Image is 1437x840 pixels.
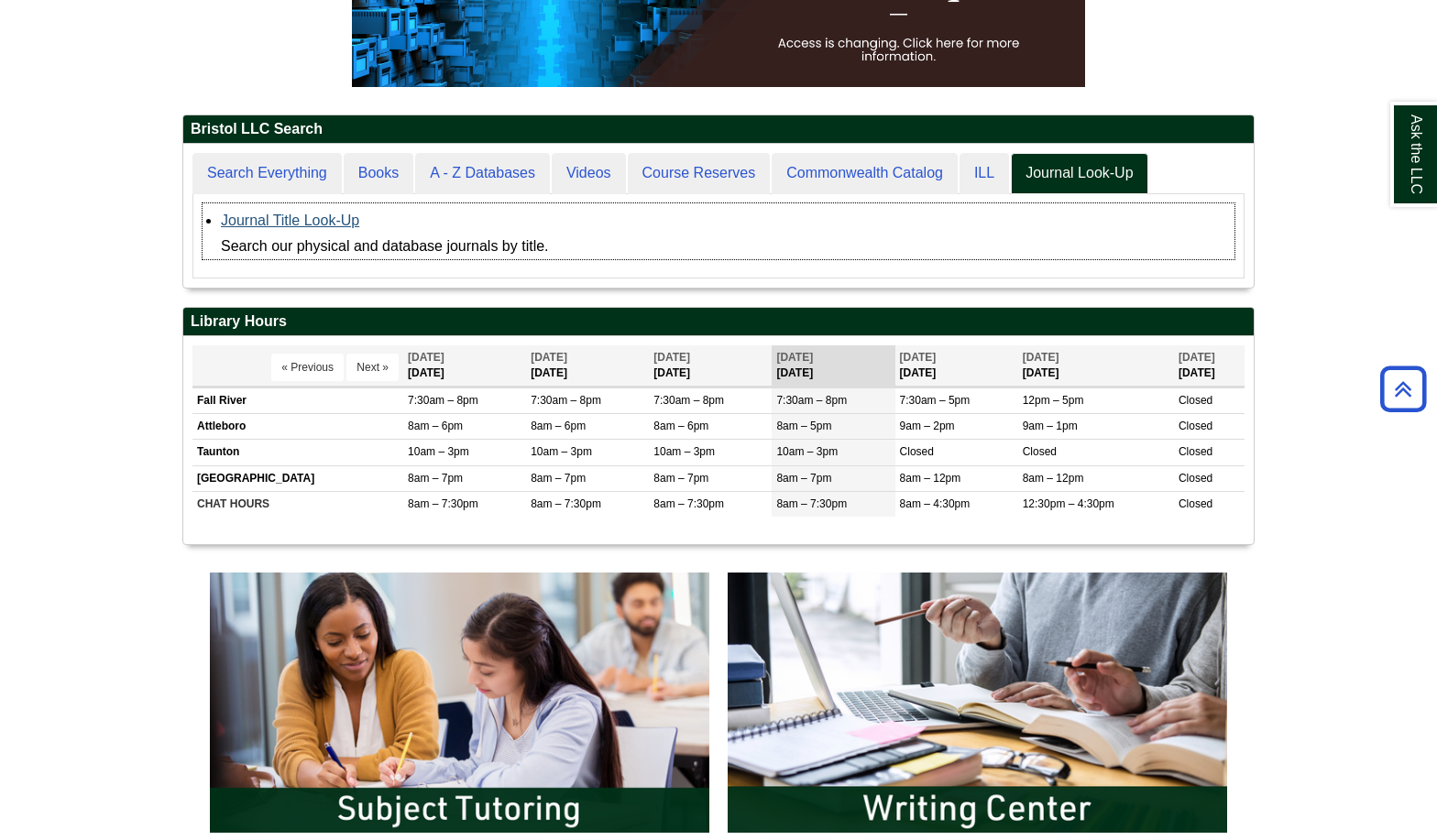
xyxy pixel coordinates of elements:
[408,445,469,458] span: 10am – 3pm
[1179,497,1212,510] span: Closed
[408,351,444,364] span: [DATE]
[653,445,715,458] span: 10am – 3pm
[531,472,586,485] span: 8am – 7pm
[1179,420,1212,432] span: Closed
[408,472,463,485] span: 8am – 7pm
[772,345,894,387] th: [DATE]
[1179,394,1212,407] span: Closed
[653,497,724,510] span: 8am – 7:30pm
[649,345,772,387] th: [DATE]
[183,308,1254,336] h2: Library Hours
[1023,351,1059,364] span: [DATE]
[1023,497,1114,510] span: 12:30pm – 4:30pm
[776,497,847,510] span: 8am – 7:30pm
[900,445,934,458] span: Closed
[192,440,403,465] td: Taunton
[1011,153,1147,194] a: Journal Look-Up
[344,153,413,194] a: Books
[408,420,463,432] span: 8am – 6pm
[526,345,649,387] th: [DATE]
[1023,445,1057,458] span: Closed
[653,394,724,407] span: 7:30am – 8pm
[900,351,937,364] span: [DATE]
[628,153,771,194] a: Course Reserves
[1174,345,1245,387] th: [DATE]
[900,394,971,407] span: 7:30am – 5pm
[531,445,592,458] span: 10am – 3pm
[531,351,567,364] span: [DATE]
[552,153,626,194] a: Videos
[271,354,344,381] button: « Previous
[776,445,838,458] span: 10am – 3pm
[183,115,1254,144] h2: Bristol LLC Search
[653,351,690,364] span: [DATE]
[1018,345,1174,387] th: [DATE]
[1179,351,1215,364] span: [DATE]
[1023,420,1078,432] span: 9am – 1pm
[900,472,961,485] span: 8am – 12pm
[408,394,478,407] span: 7:30am – 8pm
[772,153,958,194] a: Commonwealth Catalog
[1179,472,1212,485] span: Closed
[192,465,403,491] td: [GEOGRAPHIC_DATA]
[531,497,601,510] span: 8am – 7:30pm
[415,153,550,194] a: A - Z Databases
[1179,445,1212,458] span: Closed
[776,394,847,407] span: 7:30am – 8pm
[776,420,831,432] span: 8am – 5pm
[895,345,1018,387] th: [DATE]
[960,153,1009,194] a: ILL
[653,472,708,485] span: 8am – 7pm
[221,213,359,228] a: Journal Title Look-Up
[531,394,601,407] span: 7:30am – 8pm
[192,491,403,517] td: CHAT HOURS
[346,354,399,381] button: Next »
[221,234,1234,259] div: Search our physical and database journals by title.
[408,497,478,510] span: 8am – 7:30pm
[1023,394,1084,407] span: 12pm – 5pm
[776,472,831,485] span: 8am – 7pm
[192,414,403,440] td: Attleboro
[531,420,586,432] span: 8am – 6pm
[776,351,813,364] span: [DATE]
[1374,376,1432,401] a: Back to Top
[900,497,971,510] span: 8am – 4:30pm
[653,420,708,432] span: 8am – 6pm
[403,345,526,387] th: [DATE]
[192,153,342,194] a: Search Everything
[1023,472,1084,485] span: 8am – 12pm
[192,388,403,414] td: Fall River
[900,420,955,432] span: 9am – 2pm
